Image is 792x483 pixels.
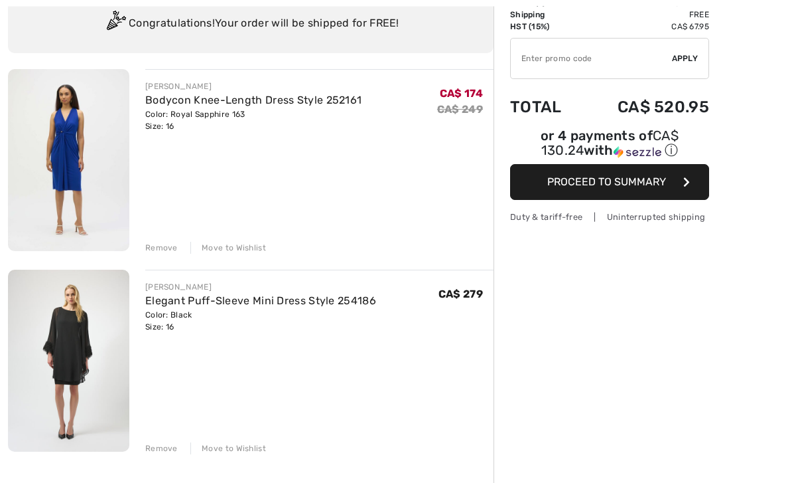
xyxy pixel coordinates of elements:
div: or 4 payments ofCA$ 130.24withSezzle Click to learn more about Sezzle [510,130,709,165]
a: Elegant Puff-Sleeve Mini Dress Style 254186 [145,295,376,308]
a: Bodycon Knee-Length Dress Style 252161 [145,94,362,107]
span: CA$ 279 [438,288,483,301]
td: Free [582,9,709,21]
div: or 4 payments of with [510,130,709,160]
div: Color: Black Size: 16 [145,310,376,334]
td: Total [510,85,582,130]
div: Congratulations! Your order will be shipped for FREE! [24,11,478,38]
div: Color: Royal Sapphire 163 Size: 16 [145,109,362,133]
s: CA$ 249 [437,104,483,116]
td: Shipping [510,9,582,21]
div: Remove [145,443,178,455]
td: CA$ 520.95 [582,85,709,130]
div: Move to Wishlist [190,242,266,254]
span: Apply [672,53,698,65]
div: Move to Wishlist [190,443,266,455]
div: Duty & tariff-free | Uninterrupted shipping [510,211,709,224]
div: Remove [145,242,178,254]
span: Proceed to Summary [547,176,666,189]
td: CA$ 67.95 [582,21,709,33]
span: CA$ 174 [440,88,483,100]
input: Promo code [511,39,672,79]
img: Congratulation2.svg [102,11,129,38]
td: HST (15%) [510,21,582,33]
img: Bodycon Knee-Length Dress Style 252161 [8,70,129,252]
button: Proceed to Summary [510,165,709,201]
img: Sezzle [614,147,661,159]
img: Elegant Puff-Sleeve Mini Dress Style 254186 [8,270,129,452]
div: [PERSON_NAME] [145,81,362,93]
div: [PERSON_NAME] [145,282,376,294]
span: CA$ 130.24 [541,128,679,159]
